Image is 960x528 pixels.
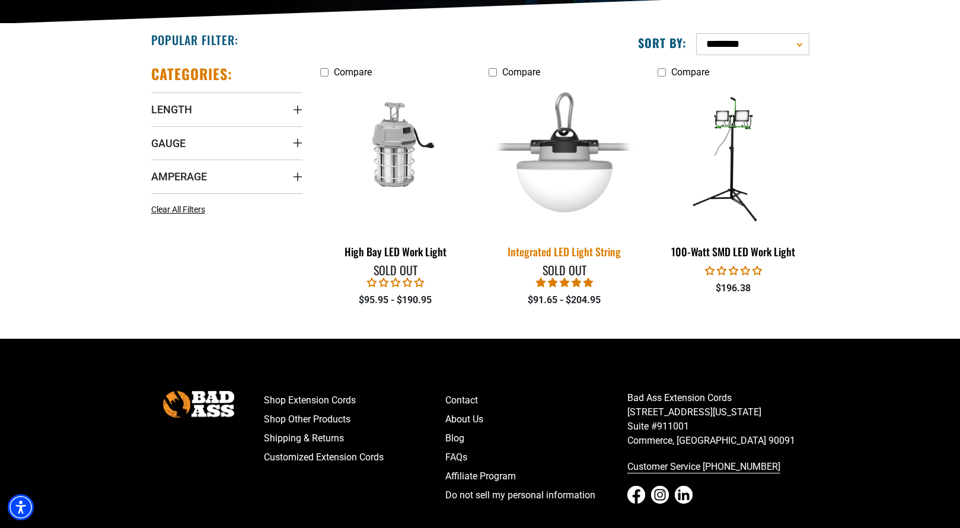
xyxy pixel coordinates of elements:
[445,429,627,448] a: Blog
[151,203,210,216] a: Clear All Filters
[489,246,640,257] div: Integrated LED Light String
[151,170,207,183] span: Amperage
[151,205,205,214] span: Clear All Filters
[151,126,302,160] summary: Gauge
[536,277,593,288] span: 5.00 stars
[445,391,627,410] a: Contact
[264,448,446,467] a: Customized Extension Cords
[445,410,627,429] a: About Us
[163,391,234,418] img: Bad Ass Extension Cords
[334,66,372,78] span: Compare
[627,486,645,504] a: Facebook - open in a new tab
[321,90,470,226] img: 100w | 13k
[489,84,640,264] a: Integrated LED Light String Integrated LED Light String
[445,467,627,486] a: Affiliate Program
[658,246,809,257] div: 100-Watt SMD LED Work Light
[659,90,808,226] img: features
[8,494,34,520] div: Accessibility Menu
[151,93,302,126] summary: Length
[151,136,186,150] span: Gauge
[481,82,648,234] img: Integrated LED Light String
[489,293,640,307] div: $91.65 - $204.95
[264,391,446,410] a: Shop Extension Cords
[658,281,809,295] div: $196.38
[489,264,640,276] div: Sold Out
[675,486,693,504] a: LinkedIn - open in a new tab
[705,265,762,276] span: 0.00 stars
[502,66,540,78] span: Compare
[320,84,471,264] a: 100w | 13k High Bay LED Work Light
[627,391,809,448] p: Bad Ass Extension Cords [STREET_ADDRESS][US_STATE] Suite #911001 Commerce, [GEOGRAPHIC_DATA] 90091
[151,160,302,193] summary: Amperage
[445,448,627,467] a: FAQs
[320,246,471,257] div: High Bay LED Work Light
[445,486,627,505] a: Do not sell my personal information
[264,410,446,429] a: Shop Other Products
[264,429,446,448] a: Shipping & Returns
[151,65,233,83] h2: Categories:
[320,264,471,276] div: Sold Out
[638,35,687,50] label: Sort by:
[658,84,809,264] a: features 100-Watt SMD LED Work Light
[151,103,192,116] span: Length
[151,32,238,47] h2: Popular Filter:
[320,293,471,307] div: $95.95 - $190.95
[671,66,709,78] span: Compare
[651,486,669,504] a: Instagram - open in a new tab
[627,457,809,476] a: call 833-674-1699
[367,277,424,288] span: 0.00 stars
